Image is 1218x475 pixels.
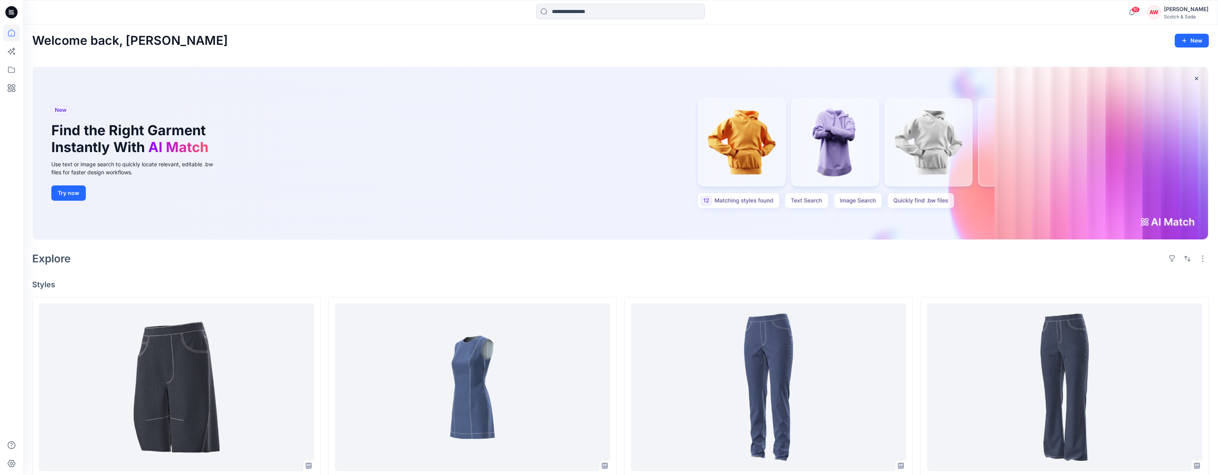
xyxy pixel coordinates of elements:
[39,303,314,471] a: L87-THE EVE-SHORT-V1-0
[51,160,224,176] div: Use text or image search to quickly locate relevant, editable .bw files for faster design workflows.
[148,139,208,156] span: AI Match
[1147,5,1161,19] div: AW
[1164,5,1208,14] div: [PERSON_NAME]
[32,280,1209,289] h4: Styles
[32,252,71,265] h2: Explore
[51,185,86,201] button: Try now
[631,303,906,471] a: L85-THE-MAGGIE-V1.0
[335,303,610,471] a: L88 - DENIM DRESS V1-0
[1164,14,1208,20] div: Scotch & Soda
[927,303,1202,471] a: L85-CROPPED-GLOW-V1.0
[1175,34,1209,47] button: New
[1131,7,1140,13] span: 10
[32,34,228,48] h2: Welcome back, [PERSON_NAME]
[51,122,212,155] h1: Find the Right Garment Instantly With
[55,105,67,115] span: New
